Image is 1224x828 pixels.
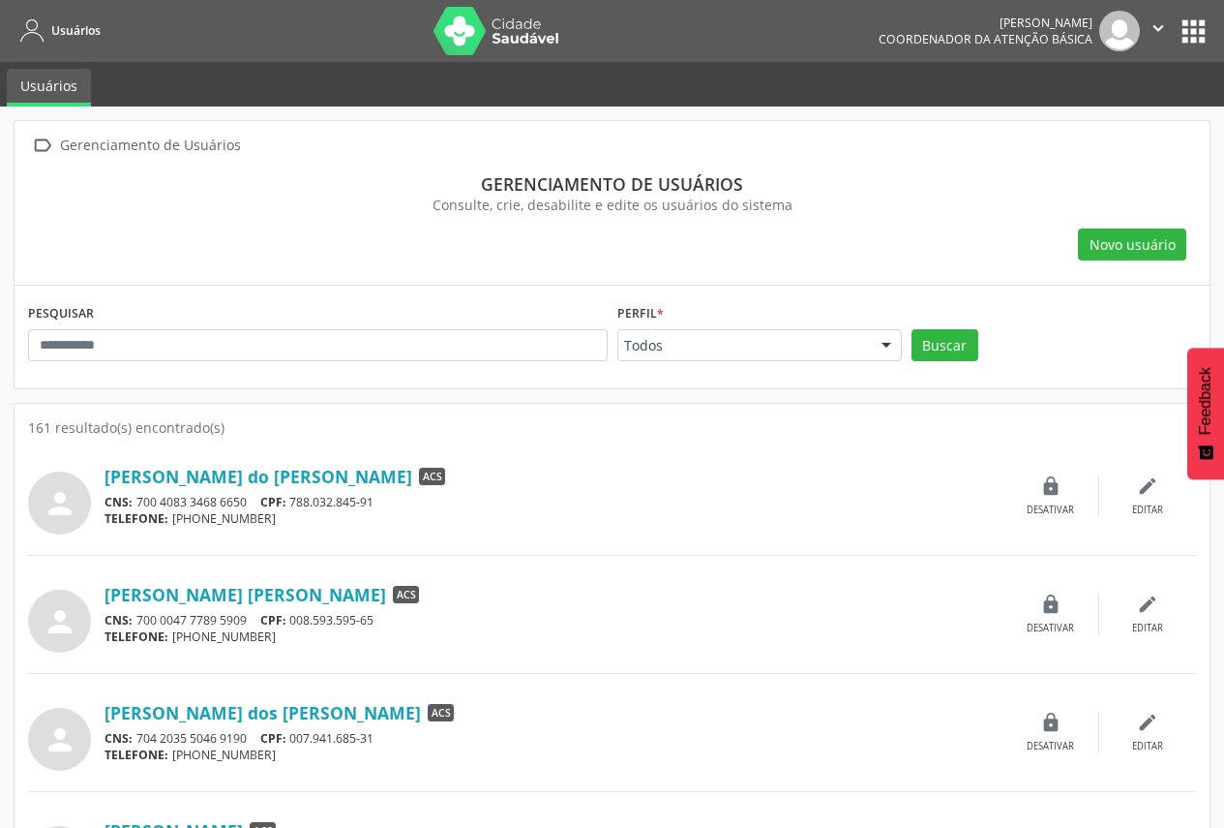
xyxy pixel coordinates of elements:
[1040,712,1061,733] i: lock
[1177,15,1210,48] button: apps
[1078,229,1186,261] button: Novo usuário
[1099,11,1140,51] img: img
[42,173,1182,195] div: Gerenciamento de usuários
[104,629,168,645] span: TELEFONE:
[393,586,419,603] span: ACS
[1090,234,1176,255] span: Novo usuário
[260,494,286,510] span: CPF:
[1027,504,1074,517] div: Desativar
[28,299,94,329] label: PESQUISAR
[104,702,421,723] a: [PERSON_NAME] dos [PERSON_NAME]
[104,510,1002,527] div: [PHONE_NUMBER]
[260,612,286,629] span: CPF:
[1132,622,1163,635] div: Editar
[879,31,1092,47] span: Coordenador da Atenção Básica
[104,629,1002,645] div: [PHONE_NUMBER]
[1137,594,1158,615] i: edit
[104,510,168,527] span: TELEFONE:
[28,132,244,160] a:  Gerenciamento de Usuários
[43,604,77,639] i: person
[104,612,1002,629] div: 700 0047 7789 5909 008.593.595-65
[428,704,454,721] span: ACS
[879,15,1092,31] div: [PERSON_NAME]
[104,494,133,510] span: CNS:
[43,486,77,521] i: person
[1027,622,1074,635] div: Desativar
[56,132,244,160] div: Gerenciamento de Usuários
[104,747,1002,763] div: [PHONE_NUMBER]
[104,730,1002,747] div: 704 2035 5046 9190 007.941.685-31
[104,466,412,487] a: [PERSON_NAME] do [PERSON_NAME]
[14,15,101,46] a: Usuários
[28,417,1196,438] div: 161 resultado(s) encontrado(s)
[43,722,77,757] i: person
[7,69,91,107] a: Usuários
[1148,17,1169,39] i: 
[1197,367,1214,435] span: Feedback
[617,299,664,329] label: Perfil
[104,584,386,605] a: [PERSON_NAME] [PERSON_NAME]
[28,132,56,160] i: 
[624,336,862,355] span: Todos
[1132,740,1163,753] div: Editar
[419,468,445,485] span: ACS
[42,195,1182,215] div: Consulte, crie, desabilite e edite os usuários do sistema
[1027,740,1074,753] div: Desativar
[260,730,286,747] span: CPF:
[104,612,133,629] span: CNS:
[104,730,133,747] span: CNS:
[1140,11,1177,51] button: 
[51,22,101,39] span: Usuários
[1137,475,1158,497] i: edit
[1040,475,1061,497] i: lock
[1132,504,1163,517] div: Editar
[1040,594,1061,615] i: lock
[104,494,1002,510] div: 700 4083 3468 6650 788.032.845-91
[911,329,978,362] button: Buscar
[104,747,168,763] span: TELEFONE:
[1137,712,1158,733] i: edit
[1187,348,1224,479] button: Feedback - Mostrar pesquisa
